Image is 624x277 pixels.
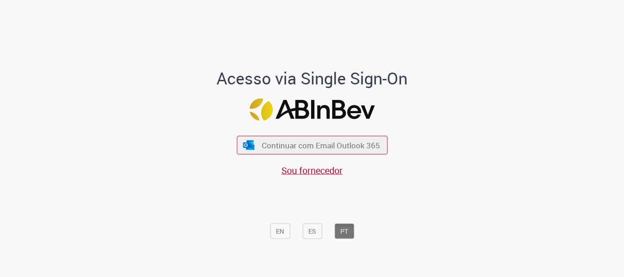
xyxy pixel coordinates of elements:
button: EN [270,224,290,239]
h1: Acesso via Single Sign-On [185,69,439,88]
img: ícone Azure/Microsoft 360 [243,140,255,150]
img: Logo ABInBev [249,99,375,121]
span: Continuar com Email Outlook 365 [262,140,380,151]
button: PT [334,224,354,239]
button: ícone Azure/Microsoft 360 Continuar com Email Outlook 365 [237,136,387,155]
button: ES [302,224,322,239]
a: Sou fornecedor [281,164,343,177]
